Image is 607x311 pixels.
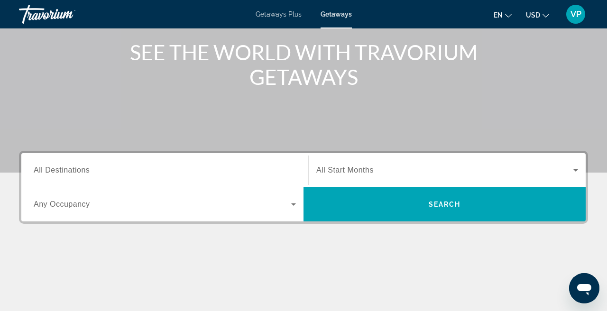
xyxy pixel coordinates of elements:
button: Change currency [526,8,549,22]
span: Search [429,201,461,208]
iframe: Кнопка для запуску вікна повідомлень [569,273,599,303]
a: Travorium [19,2,114,27]
span: USD [526,11,540,19]
span: All Destinations [34,166,90,174]
a: Getaways Plus [256,10,302,18]
span: Any Occupancy [34,200,90,208]
button: Change language [494,8,512,22]
h1: SEE THE WORLD WITH TRAVORIUM GETAWAYS [126,40,481,89]
a: Getaways [321,10,352,18]
span: en [494,11,503,19]
span: VP [570,9,581,19]
button: User Menu [563,4,588,24]
button: Search [303,187,586,221]
span: All Start Months [316,166,374,174]
div: Search widget [21,153,586,221]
